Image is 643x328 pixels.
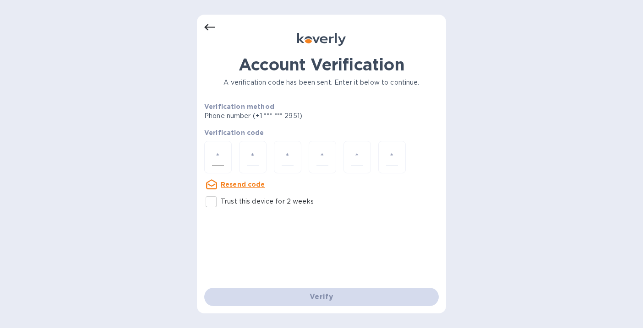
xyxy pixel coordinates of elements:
b: Verification method [204,103,274,110]
p: Verification code [204,128,439,137]
h1: Account Verification [204,55,439,74]
p: Phone number (+1 *** *** 2951) [204,111,372,121]
p: A verification code has been sent. Enter it below to continue. [204,78,439,87]
p: Trust this device for 2 weeks [221,197,314,206]
u: Resend code [221,181,265,188]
